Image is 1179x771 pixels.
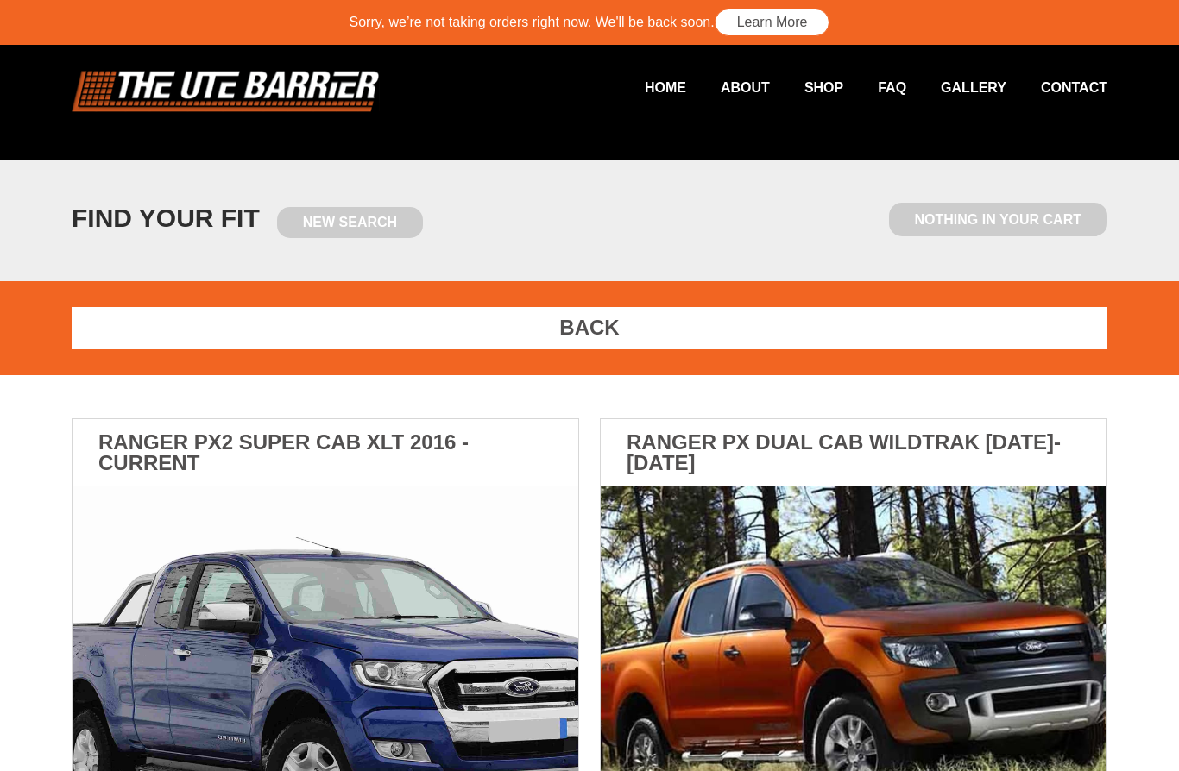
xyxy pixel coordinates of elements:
a: Shop [770,71,843,104]
a: About [686,71,770,104]
h3: Ranger PX Dual Cab WildTrak [DATE]-[DATE] [601,419,1106,486]
h3: Ranger PX2 Super Cab XLT 2016 - Current [73,419,578,486]
a: BACK [72,307,1107,349]
a: Contact [1006,71,1107,104]
a: Home [610,71,686,104]
span: Nothing in Your Cart [889,203,1107,236]
a: New Search [277,207,423,238]
a: Gallery [906,71,1006,104]
a: FAQ [843,71,906,104]
img: logo.png [72,71,380,112]
a: Learn More [715,9,830,36]
h1: FIND YOUR FIT [72,203,423,238]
